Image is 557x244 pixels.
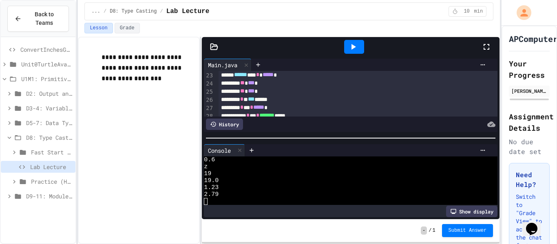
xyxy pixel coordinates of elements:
div: Console [204,146,235,155]
span: ConvertInchesGRADED [20,45,72,54]
div: Main.java [204,61,241,69]
div: History [206,119,243,130]
span: D5-7: Data Types and Number Calculations [26,119,72,127]
span: Unit0TurtleAvatar [21,60,72,68]
button: Back to Teams [7,6,69,32]
span: 1 [432,227,435,234]
div: 26 [204,96,214,104]
span: / [104,8,106,15]
span: 19 [204,170,211,177]
span: D8: Type Casting [26,133,72,142]
iframe: chat widget [523,211,549,236]
span: D8: Type Casting [110,8,157,15]
span: 2.79 [204,191,219,198]
span: D3-4: Variables and Input [26,104,72,112]
span: U1M1: Primitives, Variables, Basic I/O [21,75,72,83]
span: Back to Teams [27,10,62,27]
div: 27 [204,104,214,112]
span: 19.0 [204,177,219,184]
button: Grade [115,23,140,33]
div: 23 [204,72,214,80]
span: - [421,226,427,235]
span: Practice (Homework, if needed) [31,177,72,186]
span: Lab Lecture [30,163,72,171]
span: D9-11: Module Wrap Up [26,192,72,200]
div: 25 [204,88,214,96]
span: Lab Lecture [166,7,210,16]
div: [PERSON_NAME] [511,87,547,95]
h2: Your Progress [509,58,550,81]
span: / [160,8,163,15]
div: No due date set [509,137,550,156]
span: Fast Start (5 mins) [31,148,72,156]
span: min [474,8,483,15]
span: / [429,227,431,234]
button: Submit Answer [442,224,493,237]
span: z [204,163,208,170]
div: Show display [446,206,497,217]
span: D2: Output and Compiling Code [26,89,72,98]
span: ... [91,8,100,15]
div: Main.java [204,59,252,71]
span: 1.23 [204,184,219,191]
span: Submit Answer [449,227,487,234]
button: Lesson [84,23,113,33]
div: 24 [204,80,214,88]
h2: Assignment Details [509,111,550,134]
h3: Need Help? [516,170,543,189]
span: 0.6 [204,156,215,163]
div: 28 [204,112,214,121]
span: 10 [460,8,473,15]
div: Console [204,144,245,156]
div: My Account [508,3,533,22]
